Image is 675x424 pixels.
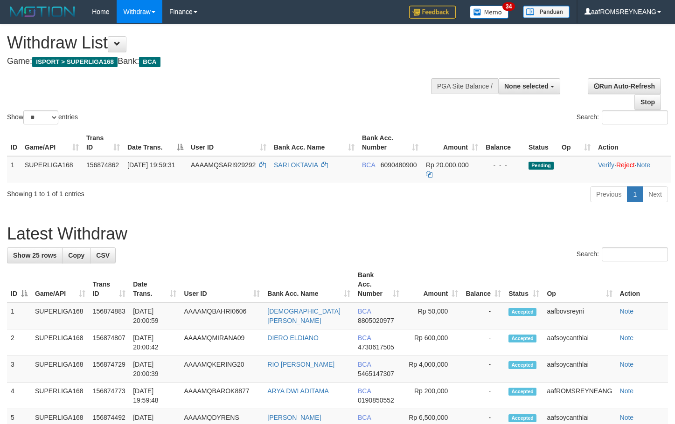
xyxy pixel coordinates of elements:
[543,329,616,356] td: aafsoycanthlai
[129,302,180,329] td: [DATE] 20:00:59
[358,308,371,315] span: BCA
[508,414,536,422] span: Accepted
[403,383,462,409] td: Rp 200,000
[7,57,441,66] h4: Game: Bank:
[127,161,175,169] span: [DATE] 19:59:31
[426,161,469,169] span: Rp 20.000.000
[31,329,89,356] td: SUPERLIGA168
[616,267,668,302] th: Action
[7,34,441,52] h1: Withdraw List
[358,397,394,404] span: Copy 0190850552 to clipboard
[89,356,130,383] td: 156874729
[543,267,616,302] th: Op: activate to sort column ascending
[23,110,58,124] select: Showentries
[462,329,505,356] td: -
[7,383,31,409] td: 4
[83,130,124,156] th: Trans ID: activate to sort column ascending
[403,267,462,302] th: Amount: activate to sort column ascending
[470,6,509,19] img: Button%20Memo.svg
[89,267,130,302] th: Trans ID: activate to sort column ascending
[62,247,90,263] a: Copy
[7,356,31,383] td: 3
[362,161,375,169] span: BCA
[124,130,187,156] th: Date Trans.: activate to sort column descending
[616,161,635,169] a: Reject
[620,387,634,395] a: Note
[7,130,21,156] th: ID
[180,267,264,302] th: User ID: activate to sort column ascending
[381,161,417,169] span: Copy 6090480900 to clipboard
[602,110,668,124] input: Search:
[129,329,180,356] td: [DATE] 20:00:42
[508,361,536,369] span: Accepted
[409,6,456,19] img: Feedback.jpg
[431,78,498,94] div: PGA Site Balance /
[498,78,560,94] button: None selected
[90,247,116,263] a: CSV
[267,414,321,421] a: [PERSON_NAME]
[7,329,31,356] td: 2
[7,225,668,243] h1: Latest Withdraw
[482,130,525,156] th: Balance
[508,388,536,396] span: Accepted
[86,161,119,169] span: 156874862
[191,161,256,169] span: AAAAMQSARI929292
[270,130,358,156] th: Bank Acc. Name: activate to sort column ascending
[7,247,63,263] a: Show 25 rows
[89,383,130,409] td: 156874773
[594,156,671,183] td: · ·
[267,308,341,324] a: [DEMOGRAPHIC_DATA][PERSON_NAME]
[403,302,462,329] td: Rp 50,000
[31,356,89,383] td: SUPERLIGA168
[354,267,403,302] th: Bank Acc. Number: activate to sort column ascending
[462,302,505,329] td: -
[180,302,264,329] td: AAAAMQBAHRI0606
[462,383,505,409] td: -
[21,156,83,183] td: SUPERLIGA168
[403,329,462,356] td: Rp 600,000
[577,247,668,261] label: Search:
[180,383,264,409] td: AAAAMQBAROK8877
[180,356,264,383] td: AAAAMQKERING20
[68,252,84,259] span: Copy
[7,5,78,19] img: MOTION_logo.png
[358,334,371,342] span: BCA
[422,130,482,156] th: Amount: activate to sort column ascending
[7,302,31,329] td: 1
[525,130,558,156] th: Status
[267,387,328,395] a: ARYA DWI ADITAMA
[358,414,371,421] span: BCA
[523,6,570,18] img: panduan.png
[187,130,270,156] th: User ID: activate to sort column ascending
[627,186,643,202] a: 1
[7,185,274,198] div: Showing 1 to 1 of 1 entries
[129,356,180,383] td: [DATE] 20:00:39
[13,252,56,259] span: Show 25 rows
[602,247,668,261] input: Search:
[504,82,549,90] span: None selected
[358,370,394,377] span: Copy 5465147307 to clipboard
[358,387,371,395] span: BCA
[558,130,594,156] th: Op: activate to sort column ascending
[620,414,634,421] a: Note
[505,267,543,302] th: Status: activate to sort column ascending
[543,302,616,329] td: aafbovsreyni
[620,308,634,315] a: Note
[462,356,505,383] td: -
[267,334,319,342] a: DIERO ELDIANO
[590,186,627,202] a: Previous
[89,329,130,356] td: 156874807
[264,267,354,302] th: Bank Acc. Name: activate to sort column ascending
[139,57,160,67] span: BCA
[577,110,668,124] label: Search:
[274,161,318,169] a: SARI OKTAVIA
[267,361,334,368] a: RIO [PERSON_NAME]
[598,161,614,169] a: Verify
[486,160,521,170] div: - - -
[508,308,536,316] span: Accepted
[7,110,78,124] label: Show entries
[529,162,554,170] span: Pending
[31,383,89,409] td: SUPERLIGA168
[31,302,89,329] td: SUPERLIGA168
[588,78,661,94] a: Run Auto-Refresh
